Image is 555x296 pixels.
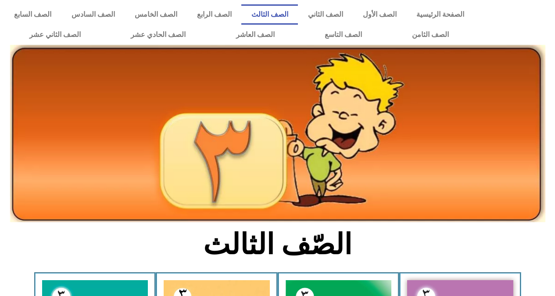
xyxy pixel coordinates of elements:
a: الصف التاسع [300,25,387,45]
a: الصف الثاني [298,4,353,25]
a: الصف الثاني عشر [4,25,106,45]
a: الصفحة الرئيسية [406,4,474,25]
a: الصف الثامن [387,25,474,45]
a: الصف الحادي عشر [106,25,211,45]
a: الصف الخامس [125,4,187,25]
a: الصف الرابع [187,4,241,25]
a: الصف السادس [61,4,125,25]
a: الصف السابع [4,4,61,25]
a: الصف الثالث [241,4,298,25]
h2: الصّف الثالث [132,227,423,262]
a: الصف العاشر [211,25,300,45]
a: الصف الأول [353,4,406,25]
